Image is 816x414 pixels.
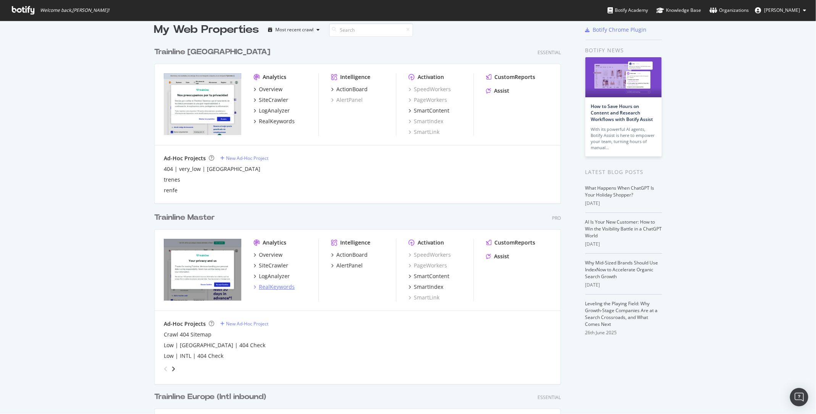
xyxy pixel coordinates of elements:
[418,239,444,246] div: Activation
[749,4,812,16] button: [PERSON_NAME]
[276,27,314,32] div: Most recent crawl
[790,388,808,406] div: Open Intercom Messenger
[331,96,363,104] a: AlertPanel
[226,155,268,161] div: New Ad-Hoc Project
[254,272,290,280] a: LogAnalyzer
[585,26,647,34] a: Botify Chrome Plugin
[409,118,443,125] a: SmartIndex
[414,107,449,114] div: SmartContent
[263,239,286,246] div: Analytics
[409,107,449,114] a: SmartContent
[409,128,440,136] div: SmartLink
[161,363,171,375] div: angle-left
[226,321,268,327] div: New Ad-Hoc Project
[486,73,535,81] a: CustomReports
[164,165,260,173] div: 404 | very_low | [GEOGRAPHIC_DATA]
[329,23,413,37] input: Search
[494,253,509,260] div: Assist
[538,394,561,401] div: Essential
[409,96,447,104] a: PageWorkers
[340,239,370,246] div: Intelligence
[220,155,268,161] a: New Ad-Hoc Project
[254,283,295,291] a: RealKeywords
[254,118,295,125] a: RealKeywords
[164,352,223,360] a: Low | INTL | 404 Check
[764,7,800,13] span: David Lewis
[585,46,662,55] div: Botify news
[259,262,288,269] div: SiteCrawler
[40,7,109,13] span: Welcome back, [PERSON_NAME] !
[585,57,662,97] img: How to Save Hours on Content and Research Workflows with Botify Assist
[585,200,662,207] div: [DATE]
[336,85,368,93] div: ActionBoard
[494,87,509,95] div: Assist
[331,251,368,259] a: ActionBoard
[585,282,662,288] div: [DATE]
[409,294,440,301] a: SmartLink
[340,73,370,81] div: Intelligence
[331,262,363,269] a: AlertPanel
[409,272,449,280] a: SmartContent
[154,47,270,58] div: Trainline [GEOGRAPHIC_DATA]
[259,272,290,280] div: LogAnalyzer
[418,73,444,81] div: Activation
[486,239,535,246] a: CustomReports
[494,73,535,81] div: CustomReports
[409,251,451,259] a: SpeedWorkers
[552,215,561,221] div: Pro
[164,331,212,338] a: Crawl 404 Sitemap
[220,321,268,327] a: New Ad-Hoc Project
[494,239,535,246] div: CustomReports
[254,262,288,269] a: SiteCrawler
[154,22,259,37] div: My Web Properties
[409,85,451,93] a: SpeedWorkers
[656,6,701,14] div: Knowledge Base
[608,6,648,14] div: Botify Academy
[414,272,449,280] div: SmartContent
[265,24,323,36] button: Most recent crawl
[259,283,295,291] div: RealKeywords
[585,241,662,248] div: [DATE]
[585,185,654,198] a: What Happens When ChatGPT Is Your Holiday Shopper?
[409,283,443,291] a: SmartIndex
[259,85,283,93] div: Overview
[171,365,176,373] div: angle-right
[164,342,265,349] a: Low | [GEOGRAPHIC_DATA] | 404 Check
[331,85,368,93] a: ActionBoard
[709,6,749,14] div: Organizations
[259,96,288,104] div: SiteCrawler
[486,87,509,95] a: Assist
[154,212,215,223] div: Trainline Master
[164,155,206,162] div: Ad-Hoc Projects
[585,259,658,280] a: Why Mid-Sized Brands Should Use IndexNow to Accelerate Organic Search Growth
[164,320,206,328] div: Ad-Hoc Projects
[486,253,509,260] a: Assist
[336,251,368,259] div: ActionBoard
[591,126,656,151] div: With its powerful AI agents, Botify Assist is here to empower your team, turning hours of manual…
[164,176,180,184] a: trenes
[164,239,241,301] img: https://www.thetrainline.com
[409,262,447,269] a: PageWorkers
[585,219,662,239] a: AI Is Your New Customer: How to Win the Visibility Battle in a ChatGPT World
[164,187,178,194] a: renfe
[263,73,286,81] div: Analytics
[254,107,290,114] a: LogAnalyzer
[585,329,662,336] div: 26th June 2025
[154,47,273,58] a: Trainline [GEOGRAPHIC_DATA]
[259,107,290,114] div: LogAnalyzer
[585,300,658,327] a: Leveling the Playing Field: Why Growth-Stage Companies Are at a Search Crossroads, and What Comes...
[154,391,269,403] a: Trainline Europe (Intl inbound)
[254,96,288,104] a: SiteCrawler
[336,262,363,269] div: AlertPanel
[259,251,283,259] div: Overview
